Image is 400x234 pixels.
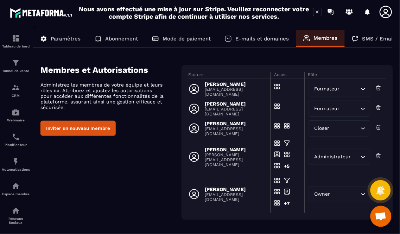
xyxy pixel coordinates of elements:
[40,121,116,136] button: Inviter un nouveau membre
[235,36,289,42] p: E-mails et domaines
[2,103,30,127] a: automationsautomationsWebinaire
[2,127,30,152] a: schedulerschedulerPlanificateur
[284,163,290,174] div: +5
[205,107,266,116] p: [EMAIL_ADDRESS][DOMAIN_NAME]
[2,143,30,147] p: Planificateur
[2,69,30,73] p: Tunnel de vente
[12,34,20,43] img: formation
[353,153,359,161] input: Search for option
[12,133,20,141] img: scheduler
[370,206,392,227] a: Ouvrir le chat
[12,207,20,215] img: social-network
[313,190,332,198] span: Owner
[205,186,266,192] p: [PERSON_NAME]
[40,82,164,110] p: Administrez les membres de votre équipe et leurs rôles ici. Attribuez et ajustez les autorisation...
[205,147,266,152] p: [PERSON_NAME]
[308,186,370,202] div: Search for option
[2,152,30,177] a: automationsautomationsAutomatisations
[308,81,370,97] div: Search for option
[284,200,290,211] div: +7
[2,53,30,78] a: formationformationTunnel de vente
[205,152,266,167] p: [PERSON_NAME][EMAIL_ADDRESS][DOMAIN_NAME]
[163,36,211,42] p: Mode de paiement
[12,182,20,190] img: automations
[2,118,30,122] p: Webinaire
[2,29,30,53] a: formationformationTableau de bord
[304,72,386,79] th: Rôle
[313,105,341,113] span: Formateur
[40,65,182,75] h4: Membres et Autorisations
[341,105,359,113] input: Search for option
[2,167,30,171] p: Automatisations
[313,125,331,132] span: Closer
[2,192,30,196] p: Espace membre
[313,85,341,93] span: Formateur
[51,36,81,42] p: Paramètres
[189,72,271,79] th: Facture
[271,72,305,79] th: Accès
[2,201,30,230] a: social-networksocial-networkRéseaux Sociaux
[308,120,370,137] div: Search for option
[2,78,30,103] a: formationformationCRM
[205,87,266,97] p: [EMAIL_ADDRESS][DOMAIN_NAME]
[205,126,266,136] p: [EMAIL_ADDRESS][DOMAIN_NAME]
[205,101,266,107] p: [PERSON_NAME]
[341,85,359,93] input: Search for option
[12,59,20,67] img: formation
[12,83,20,92] img: formation
[105,36,138,42] p: Abonnement
[308,149,370,165] div: Search for option
[12,108,20,116] img: automations
[314,35,338,41] p: Membres
[2,177,30,201] a: automationsautomationsEspace membre
[2,94,30,97] p: CRM
[2,44,30,48] p: Tableau de bord
[205,121,266,126] p: [PERSON_NAME]
[79,5,310,20] h2: Nous avons effectué une mise à jour sur Stripe. Veuillez reconnecter votre compte Stripe afin de ...
[331,125,359,132] input: Search for option
[10,6,73,19] img: logo
[12,157,20,166] img: automations
[2,217,30,224] p: Réseaux Sociaux
[313,153,353,161] span: Administrateur
[205,81,266,87] p: [PERSON_NAME]
[332,190,359,198] input: Search for option
[308,101,370,117] div: Search for option
[205,192,266,202] p: [EMAIL_ADDRESS][DOMAIN_NAME]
